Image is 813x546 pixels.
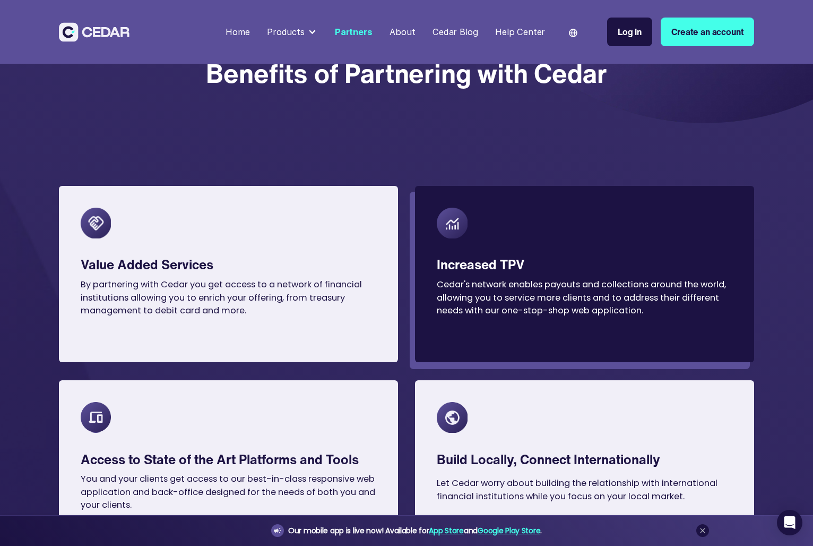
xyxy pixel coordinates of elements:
[390,25,415,39] div: About
[221,20,254,44] a: Home
[433,25,478,39] div: Cedar Blog
[273,526,282,535] img: announcement
[437,278,732,318] div: Cedar's network enables payouts and collections around the world, allowing you to service more cl...
[331,20,377,44] a: Partners
[81,255,213,274] strong: Value Added Services
[385,20,419,44] a: About
[491,20,549,44] a: Help Center
[81,473,376,512] div: You and your clients get access to our best-in-class responsive web application and back-office d...
[437,255,525,274] strong: Increased TPV
[81,278,376,318] div: By partnering with Cedar you get access to a network of financial institutions allowing you to en...
[428,20,482,44] a: Cedar Blog
[569,29,577,37] img: world icon
[81,450,359,469] strong: Access to State of the Art Platforms and Tools
[478,525,540,536] a: Google Play Store
[267,25,305,39] div: Products
[618,25,642,39] div: Log in
[206,36,607,111] h3: Benefits of Partnering with Cedar
[777,510,802,535] div: Open Intercom Messenger
[226,25,249,39] div: Home
[437,450,660,469] strong: Build Locally, Connect Internationally
[607,18,652,47] a: Log in
[429,525,463,536] a: App Store
[288,524,542,538] div: Our mobile app is live now! Available for and .
[661,18,754,47] a: Create an account
[263,21,322,43] div: Products
[495,25,545,39] div: Help Center
[335,25,373,39] div: Partners
[437,477,732,503] div: Let Cedar worry about building the relationship with international financial institutions while y...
